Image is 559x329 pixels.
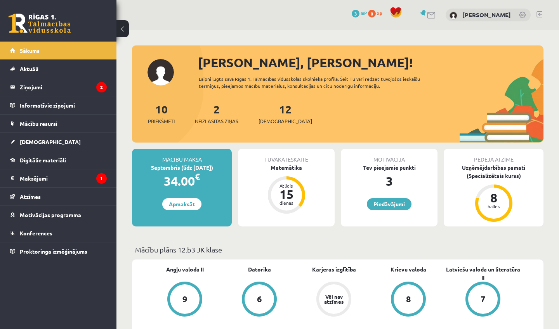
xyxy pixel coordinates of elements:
[96,82,107,92] i: 2
[132,164,232,172] div: Septembris (līdz [DATE])
[341,172,437,190] div: 3
[10,169,107,187] a: Maksājumi1
[352,10,367,16] a: 3 mP
[406,295,411,303] div: 8
[20,96,107,114] legend: Informatīvie ziņojumi
[10,188,107,205] a: Atzīmes
[96,173,107,184] i: 1
[444,164,543,223] a: Uzņēmējdarbības pamati (Specializētais kurss) 8 balles
[323,294,345,304] div: Vēl nav atzīmes
[444,164,543,180] div: Uzņēmējdarbības pamati (Specializētais kurss)
[10,206,107,224] a: Motivācijas programma
[238,164,335,215] a: Matemātika Atlicis 15 dienas
[20,248,87,255] span: Proktoringa izmēģinājums
[259,117,312,125] span: [DEMOGRAPHIC_DATA]
[341,164,437,172] div: Tev pieejamie punkti
[368,10,386,16] a: 0 xp
[199,75,446,89] div: Laipni lūgts savā Rīgas 1. Tālmācības vidusskolas skolnieka profilā. Šeit Tu vari redzēt tuvojošo...
[148,117,175,125] span: Priekšmeti
[446,282,520,318] a: 7
[20,193,41,200] span: Atzīmes
[10,151,107,169] a: Digitālie materiāli
[10,133,107,151] a: [DEMOGRAPHIC_DATA]
[20,65,38,72] span: Aktuāli
[248,265,271,273] a: Datorika
[367,198,411,210] a: Piedāvājumi
[20,157,66,164] span: Digitālie materiāli
[275,183,298,188] div: Atlicis
[20,78,107,96] legend: Ziņojumi
[132,172,232,190] div: 34.00
[162,198,201,210] a: Apmaksāt
[361,10,367,16] span: mP
[462,11,511,19] a: [PERSON_NAME]
[481,295,486,303] div: 7
[20,120,57,127] span: Mācību resursi
[148,282,222,318] a: 9
[391,265,426,273] a: Krievu valoda
[10,60,107,78] a: Aktuāli
[371,282,446,318] a: 8
[341,149,437,164] div: Motivācija
[482,191,505,204] div: 8
[166,265,204,273] a: Angļu valoda II
[368,10,376,17] span: 0
[20,138,81,145] span: [DEMOGRAPHIC_DATA]
[10,224,107,242] a: Konferences
[195,102,238,125] a: 2Neizlasītās ziņas
[135,244,540,255] p: Mācību plāns 12.b3 JK klase
[10,42,107,59] a: Sākums
[20,230,52,237] span: Konferences
[10,78,107,96] a: Ziņojumi2
[352,10,359,17] span: 3
[198,53,543,72] div: [PERSON_NAME], [PERSON_NAME]!
[259,102,312,125] a: 12[DEMOGRAPHIC_DATA]
[222,282,297,318] a: 6
[257,295,262,303] div: 6
[132,149,232,164] div: Mācību maksa
[297,282,371,318] a: Vēl nav atzīmes
[377,10,382,16] span: xp
[10,96,107,114] a: Informatīvie ziņojumi
[238,149,335,164] div: Tuvākā ieskaite
[20,47,40,54] span: Sākums
[275,200,298,205] div: dienas
[10,242,107,260] a: Proktoringa izmēģinājums
[312,265,356,273] a: Karjeras izglītība
[10,115,107,132] a: Mācību resursi
[238,164,335,172] div: Matemātika
[20,211,81,218] span: Motivācijas programma
[195,171,200,182] span: €
[182,295,187,303] div: 9
[148,102,175,125] a: 10Priekšmeti
[20,169,107,187] legend: Maksājumi
[450,12,457,19] img: Aleksandra Timbere
[195,117,238,125] span: Neizlasītās ziņas
[275,188,298,200] div: 15
[444,149,543,164] div: Pēdējā atzīme
[446,265,520,282] a: Latviešu valoda un literatūra II
[482,204,505,209] div: balles
[9,14,71,33] a: Rīgas 1. Tālmācības vidusskola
